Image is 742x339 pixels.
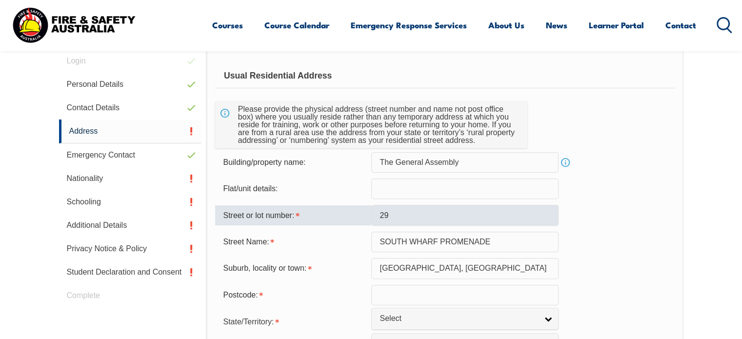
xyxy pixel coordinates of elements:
div: Usual Residential Address [215,64,674,88]
div: Street or lot number is required. [215,205,371,225]
a: Schooling [59,190,201,214]
div: Suburb, locality or town is required. [215,259,371,278]
a: Course Calendar [264,12,329,38]
a: Learner Portal [589,12,644,38]
a: Emergency Response Services [351,12,467,38]
div: Flat/unit details: [215,179,371,198]
div: Street Name is required. [215,233,371,251]
a: Personal Details [59,73,201,96]
a: Contact [665,12,696,38]
a: Courses [212,12,243,38]
a: Address [59,120,201,143]
span: Select [380,314,538,324]
a: Emergency Contact [59,143,201,167]
div: Postcode is required. [215,286,371,304]
div: Building/property name: [215,153,371,172]
a: About Us [488,12,524,38]
a: Student Declaration and Consent [59,260,201,284]
a: Privacy Notice & Policy [59,237,201,260]
a: Additional Details [59,214,201,237]
a: Info [559,156,572,169]
div: Please provide the physical address (street number and name not post office box) where you usuall... [234,101,520,148]
div: State/Territory is required. [215,311,371,331]
a: Nationality [59,167,201,190]
span: State/Territory: [223,318,274,326]
a: Contact Details [59,96,201,120]
a: News [546,12,567,38]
